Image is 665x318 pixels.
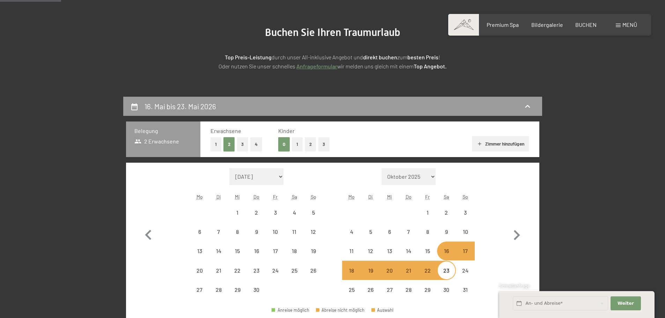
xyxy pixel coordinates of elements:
div: 9 [438,229,455,246]
div: 27 [381,287,398,304]
div: 7 [400,229,417,246]
div: Wed May 20 2026 [380,261,399,280]
div: Anreise nicht möglich [190,261,209,280]
div: Anreise nicht möglich [304,242,323,260]
div: Wed Apr 01 2026 [228,203,247,222]
div: 19 [304,248,322,266]
div: Auswahl [371,308,394,312]
div: Tue May 19 2026 [361,261,380,280]
div: Anreise nicht möglich [228,280,247,299]
div: Thu Apr 09 2026 [247,222,266,241]
div: 28 [400,287,417,304]
span: BUCHEN [575,21,597,28]
abbr: Freitag [273,194,278,200]
div: Thu Apr 16 2026 [247,242,266,260]
div: Anreise nicht möglich [456,203,475,222]
div: Sat Apr 04 2026 [285,203,304,222]
div: Anreise nicht möglich [361,242,380,260]
div: Anreise nicht möglich [228,242,247,260]
div: 24 [457,268,474,285]
div: Anreise nicht möglich [361,261,380,280]
span: Buchen Sie Ihren Traumurlaub [265,26,400,38]
div: Anreise nicht möglich [380,222,399,241]
div: Sun Apr 12 2026 [304,222,323,241]
div: Sat Apr 18 2026 [285,242,304,260]
div: 10 [457,229,474,246]
div: Wed May 27 2026 [380,280,399,299]
div: Sat Apr 25 2026 [285,261,304,280]
div: 30 [438,287,455,304]
div: Anreise nicht möglich [399,242,418,260]
div: Sun May 31 2026 [456,280,475,299]
div: Anreise nicht möglich [209,280,228,299]
div: Anreise nicht möglich [190,280,209,299]
div: Thu May 14 2026 [399,242,418,260]
abbr: Montag [197,194,203,200]
div: Mon May 04 2026 [342,222,361,241]
div: Wed Apr 15 2026 [228,242,247,260]
div: Tue May 26 2026 [361,280,380,299]
div: Anreise nicht möglich [418,280,437,299]
div: Anreise nicht möglich [190,242,209,260]
div: 9 [248,229,265,246]
p: durch unser All-inklusive Angebot und zum ! Oder nutzen Sie unser schnelles wir melden uns gleich... [158,53,507,71]
div: 20 [381,268,398,285]
div: Mon May 11 2026 [342,242,361,260]
div: Anreise nicht möglich [342,280,361,299]
h3: Belegung [134,127,192,135]
div: Mon Apr 27 2026 [190,280,209,299]
div: 6 [381,229,398,246]
div: Anreise nicht möglich [285,222,304,241]
div: Sun May 24 2026 [456,261,475,280]
div: Anreise nicht möglich [209,261,228,280]
div: Sat May 09 2026 [437,222,456,241]
a: Bildergalerie [531,21,563,28]
div: Anreise nicht möglich [418,222,437,241]
div: Anreise nicht möglich [437,222,456,241]
div: Anreise nicht möglich [209,242,228,260]
div: 12 [304,229,322,246]
div: 5 [304,210,322,227]
div: Anreise nicht möglich [228,222,247,241]
button: 1 [292,137,303,151]
div: Sun Apr 05 2026 [304,203,323,222]
button: 4 [250,137,262,151]
span: Premium Spa [487,21,519,28]
div: Anreise nicht möglich [342,242,361,260]
div: Sun Apr 26 2026 [304,261,323,280]
div: 8 [229,229,246,246]
div: 27 [191,287,208,304]
div: Mon Apr 20 2026 [190,261,209,280]
div: 16 [248,248,265,266]
strong: besten Preis [407,54,438,60]
div: Anreise nicht möglich [285,242,304,260]
div: Thu Apr 02 2026 [247,203,266,222]
div: 15 [419,248,436,266]
div: 13 [191,248,208,266]
button: Weiter [611,296,641,311]
abbr: Samstag [444,194,449,200]
div: Sat May 23 2026 [437,261,456,280]
div: Anreise nicht möglich [380,242,399,260]
div: 4 [286,210,303,227]
div: 31 [457,287,474,304]
div: Fri Apr 03 2026 [266,203,285,222]
span: Erwachsene [210,127,241,134]
span: Weiter [618,300,634,306]
div: Anreise nicht möglich [247,222,266,241]
div: Fri May 15 2026 [418,242,437,260]
div: Thu May 07 2026 [399,222,418,241]
div: 19 [362,268,379,285]
div: Wed May 06 2026 [380,222,399,241]
div: 7 [210,229,227,246]
abbr: Donnerstag [406,194,412,200]
abbr: Freitag [425,194,430,200]
div: 29 [229,287,246,304]
div: Anreise nicht möglich [266,242,285,260]
div: Anreise nicht möglich [361,222,380,241]
div: Anreise nicht möglich [437,280,456,299]
div: 2 [438,210,455,227]
div: Fri May 22 2026 [418,261,437,280]
strong: direkt buchen [363,54,397,60]
abbr: Dienstag [368,194,373,200]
